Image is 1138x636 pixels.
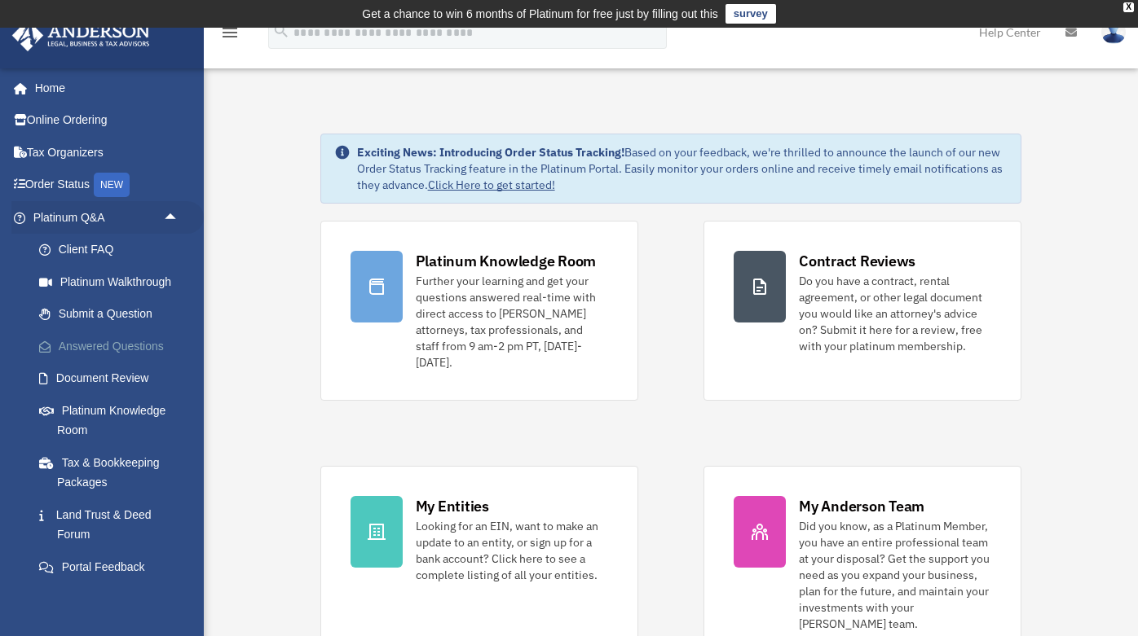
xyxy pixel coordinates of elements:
[726,4,776,24] a: survey
[11,72,196,104] a: Home
[416,496,489,516] div: My Entities
[94,173,130,197] div: NEW
[23,298,204,331] a: Submit a Question
[416,273,608,371] div: Further your learning and get your questions answered real-time with direct access to [PERSON_NAM...
[11,104,204,137] a: Online Ordering
[23,265,204,298] a: Platinum Walkthrough
[220,29,240,42] a: menu
[7,20,155,51] img: Anderson Advisors Platinum Portal
[23,394,204,446] a: Platinum Knowledge Room
[362,4,718,24] div: Get a chance to win 6 months of Platinum for free just by filling out this
[799,251,915,271] div: Contract Reviews
[23,362,204,395] a: Document Review
[320,221,638,401] a: Platinum Knowledge Room Further your learning and get your questions answered real-time with dire...
[357,144,1008,193] div: Based on your feedback, we're thrilled to announce the launch of our new Order Status Tracking fe...
[704,221,1021,401] a: Contract Reviews Do you have a contract, rental agreement, or other legal document you would like...
[23,498,204,550] a: Land Trust & Deed Forum
[163,201,196,235] span: arrow_drop_up
[357,145,624,160] strong: Exciting News: Introducing Order Status Tracking!
[23,330,204,362] a: Answered Questions
[1123,2,1134,12] div: close
[11,201,204,234] a: Platinum Q&Aarrow_drop_up
[799,496,924,516] div: My Anderson Team
[23,446,204,498] a: Tax & Bookkeeping Packages
[416,251,597,271] div: Platinum Knowledge Room
[416,518,608,583] div: Looking for an EIN, want to make an update to an entity, or sign up for a bank account? Click her...
[11,169,204,202] a: Order StatusNEW
[799,518,991,632] div: Did you know, as a Platinum Member, you have an entire professional team at your disposal? Get th...
[1101,20,1126,44] img: User Pic
[428,178,555,192] a: Click Here to get started!
[220,23,240,42] i: menu
[11,136,204,169] a: Tax Organizers
[23,550,204,583] a: Portal Feedback
[23,234,204,266] a: Client FAQ
[799,273,991,354] div: Do you have a contract, rental agreement, or other legal document you would like an attorney's ad...
[272,22,290,40] i: search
